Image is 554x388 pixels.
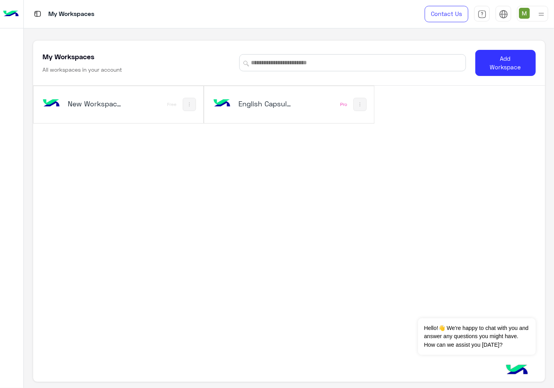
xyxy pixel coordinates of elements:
[474,6,490,22] a: tab
[475,50,536,76] button: Add Workspace
[503,357,531,384] img: hulul-logo.png
[499,10,508,19] img: tab
[425,6,468,22] a: Contact Us
[211,93,232,114] img: bot image
[42,66,122,74] h6: All workspaces in your account
[478,10,487,19] img: tab
[68,99,124,108] h5: New Workspace 1
[167,101,176,108] div: Free
[536,9,546,19] img: profile
[33,9,42,19] img: tab
[418,318,535,355] span: Hello!👋 We're happy to chat with you and answer any questions you might have. How can we assist y...
[238,99,294,108] h5: English Capsules
[519,8,530,19] img: userImage
[3,6,19,22] img: Logo
[41,93,62,114] img: bot image
[48,9,94,19] p: My Workspaces
[340,101,347,108] div: Pro
[42,52,94,61] h5: My Workspaces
